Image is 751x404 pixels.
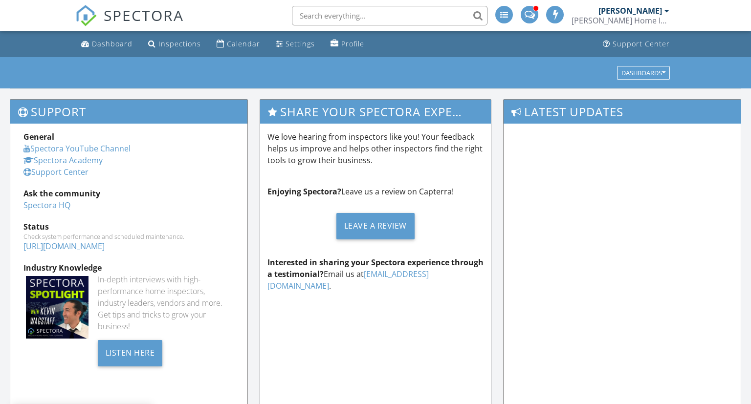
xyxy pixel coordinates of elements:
[598,6,662,16] div: [PERSON_NAME]
[77,35,136,53] a: Dashboard
[341,39,364,48] div: Profile
[572,16,669,25] div: Lambert Home Inspections, LLC
[213,35,264,53] a: Calendar
[267,257,484,279] strong: Interested in sharing your Spectora experience through a testimonial?
[23,167,88,177] a: Support Center
[98,274,234,332] div: In-depth interviews with high-performance home inspectors, industry leaders, vendors and more. Ge...
[227,39,260,48] div: Calendar
[23,233,234,240] div: Check system performance and scheduled maintenance.
[260,100,491,124] h3: Share Your Spectora Experience
[23,131,54,142] strong: General
[158,39,201,48] div: Inspections
[504,100,741,124] h3: Latest Updates
[267,269,429,291] a: [EMAIL_ADDRESS][DOMAIN_NAME]
[98,347,163,358] a: Listen Here
[23,188,234,199] div: Ask the community
[613,39,670,48] div: Support Center
[617,66,670,80] button: Dashboards
[267,186,341,197] strong: Enjoying Spectora?
[10,100,247,124] h3: Support
[23,262,234,274] div: Industry Knowledge
[267,256,484,292] p: Email us at .
[286,39,315,48] div: Settings
[267,205,484,247] a: Leave a Review
[104,5,184,25] span: SPECTORA
[272,35,319,53] a: Settings
[327,35,368,53] a: Profile
[23,200,70,211] a: Spectora HQ
[267,131,484,166] p: We love hearing from inspectors like you! Your feedback helps us improve and helps other inspecto...
[336,213,415,239] div: Leave a Review
[23,241,105,252] a: [URL][DOMAIN_NAME]
[92,39,133,48] div: Dashboard
[599,35,674,53] a: Support Center
[26,276,88,339] img: Spectoraspolightmain
[23,143,131,154] a: Spectora YouTube Channel
[292,6,487,25] input: Search everything...
[23,155,103,166] a: Spectora Academy
[98,340,163,366] div: Listen Here
[144,35,205,53] a: Inspections
[75,13,184,34] a: SPECTORA
[75,5,97,26] img: The Best Home Inspection Software - Spectora
[23,221,234,233] div: Status
[267,186,484,197] p: Leave us a review on Capterra!
[621,69,665,76] div: Dashboards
